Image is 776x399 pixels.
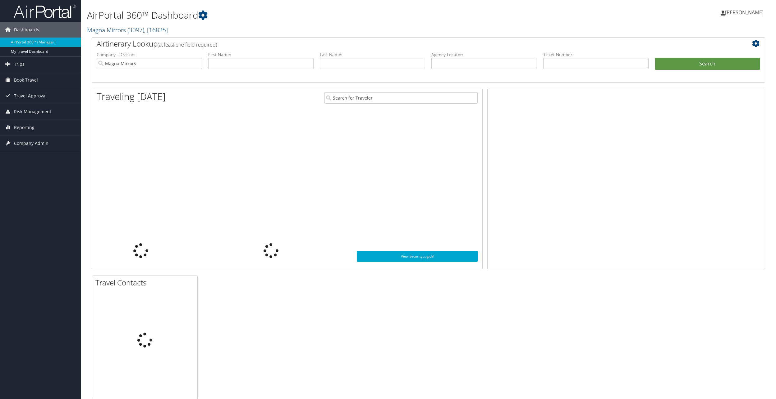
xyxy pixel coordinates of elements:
label: First Name: [208,52,314,58]
span: Dashboards [14,22,39,38]
span: Company Admin [14,136,48,151]
h2: Travel Contacts [95,277,197,288]
span: ( 3097 ) [127,26,144,34]
span: Risk Management [14,104,51,119]
span: Book Travel [14,72,38,88]
span: , [ 16825 ] [144,26,168,34]
img: airportal-logo.png [14,4,76,19]
a: Magna Mirrors [87,26,168,34]
span: [PERSON_NAME] [725,9,764,16]
span: (at least one field required) [158,41,217,48]
span: Travel Approval [14,88,47,104]
span: Reporting [14,120,34,135]
input: Search for Traveler [324,92,478,104]
a: View SecurityLogic® [357,251,478,262]
label: Ticket Number: [543,52,649,58]
h1: Traveling [DATE] [97,90,166,103]
h2: Airtinerary Lookup [97,38,704,49]
a: [PERSON_NAME] [721,3,770,22]
h1: AirPortal 360™ Dashboard [87,9,542,22]
label: Last Name: [320,52,425,58]
label: Company - Division: [97,52,202,58]
span: Trips [14,56,25,72]
button: Search [655,58,760,70]
label: Agency Locator: [431,52,537,58]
